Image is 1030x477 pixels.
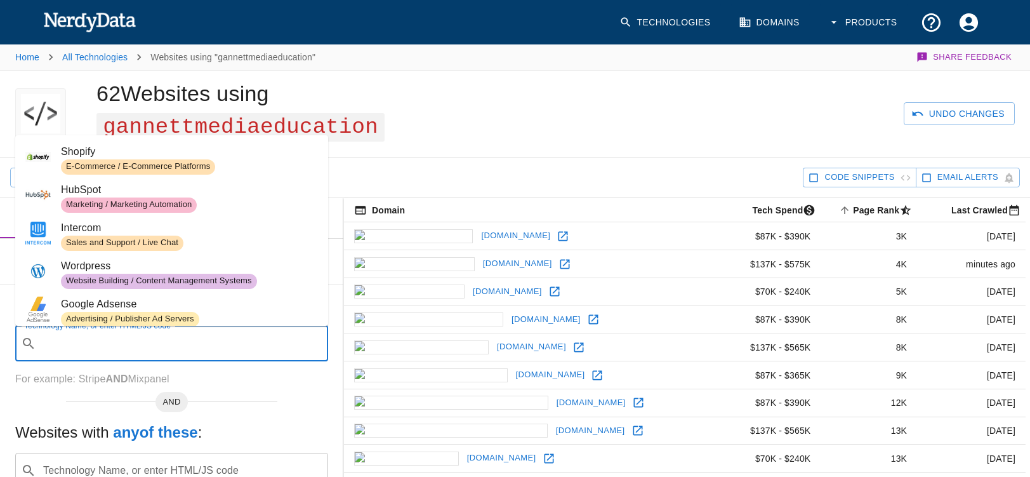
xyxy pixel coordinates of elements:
[354,452,459,466] img: tcpalm.com icon
[937,170,998,185] span: Get email alerts with newly found website results. Click to enable.
[913,4,950,41] button: Support and Documentation
[553,227,572,246] a: Open azcentral.com in new window
[15,422,328,443] h5: Websites with :
[21,88,60,139] img: "gannettmediaeducation" logo
[61,237,183,249] span: Sales and Support / Live Chat
[821,306,917,333] td: 8K
[629,393,648,412] a: Open greenbaypressgazette.com in new window
[719,445,821,473] td: $70K - $240K
[588,366,607,385] a: Open delawareonline.com in new window
[553,421,628,441] a: [DOMAIN_NAME]
[731,4,810,41] a: Domains
[545,282,564,301] a: Open jsonline.com in new window
[354,257,475,271] img: cincinnati.com icon
[96,81,385,137] h1: 62 Websites using
[719,417,821,445] td: $137K - $565K
[935,203,1026,218] span: Most recent date this website was successfully crawled
[354,229,473,243] img: azcentral.com icon
[803,168,916,187] button: Show Code Snippets
[719,278,821,306] td: $70K - $240K
[836,203,917,218] span: A page popularity ranking based on a domain's backlinks. Smaller numbers signal more popular doma...
[513,365,588,385] a: [DOMAIN_NAME]
[354,312,503,326] img: courier-journal.com icon
[917,250,1026,278] td: minutes ago
[821,333,917,361] td: 8K
[113,424,197,441] b: any of these
[555,255,574,274] a: Open cincinnati.com in new window
[96,113,385,142] span: gannettmediaeducation
[61,313,199,325] span: Advertising / Publisher Ad Servers
[719,222,821,250] td: $87K - $390K
[821,361,917,389] td: 9K
[821,250,917,278] td: 4K
[628,421,647,440] a: Open democratandchronicle.com in new window
[719,250,821,278] td: $137K - $575K
[354,396,548,410] img: greenbaypressgazette.com icon
[15,44,315,70] nav: breadcrumb
[494,337,569,357] a: [DOMAIN_NAME]
[61,275,257,287] span: Website Building / Content Management Systems
[61,199,197,211] span: Marketing / Marketing Automation
[61,259,318,274] span: Wordpress
[354,340,489,354] img: naplesnews.com icon
[821,222,917,250] td: 3K
[917,445,1026,473] td: [DATE]
[612,4,721,41] a: Technologies
[61,144,318,159] span: Shopify
[584,310,603,329] a: Open courier-journal.com in new window
[917,278,1026,306] td: [DATE]
[155,396,188,408] span: AND
[917,333,1026,361] td: [DATE]
[821,389,917,417] td: 12K
[553,393,629,413] a: [DOMAIN_NAME]
[24,320,171,331] label: Technology Name, or enter HTML/JS code
[354,285,465,299] img: jsonline.com icon
[105,373,128,384] b: AND
[508,310,584,330] a: [DOMAIN_NAME]
[736,203,821,218] span: The estimated minimum and maximum annual tech spend each webpage has, based on the free, freemium...
[917,306,1026,333] td: [DATE]
[917,361,1026,389] td: [DATE]
[61,220,318,236] span: Intercom
[61,297,318,312] span: Google Adsense
[354,424,548,438] img: democratandchronicle.com icon
[150,51,315,64] p: Websites using "gannettmediaeducation"
[478,226,553,246] a: [DOMAIN_NAME]
[539,449,558,468] a: Open tcpalm.com in new window
[917,222,1026,250] td: [DATE]
[719,306,821,333] td: $87K - $390K
[821,445,917,473] td: 13K
[61,182,318,198] span: HubSpot
[916,168,1020,187] button: Get email alerts with newly found website results. Click to enable.
[917,417,1026,445] td: [DATE]
[470,282,545,302] a: [DOMAIN_NAME]
[354,203,405,218] span: The registered domain name (i.e. "nerdydata.com").
[43,9,136,34] img: NerdyData.com
[464,448,539,468] a: [DOMAIN_NAME]
[719,333,821,361] td: $137K - $565K
[914,44,1015,70] button: Share Feedback
[354,368,508,382] img: delawareonline.com icon
[62,52,128,62] a: All Technologies
[15,52,39,62] a: Home
[719,361,821,389] td: $87K - $365K
[61,161,215,173] span: E-Commerce / E-Commerce Platforms
[821,278,917,306] td: 5K
[719,389,821,417] td: $87K - $390K
[821,417,917,445] td: 13K
[569,338,588,357] a: Open naplesnews.com in new window
[820,4,908,41] button: Products
[480,254,555,274] a: [DOMAIN_NAME]
[15,372,328,387] p: For example: Stripe Mixpanel
[917,389,1026,417] td: [DATE]
[10,168,97,187] button: Hide Search
[950,4,987,41] button: Account Settings
[824,170,894,185] span: Show Code Snippets
[904,102,1015,126] button: Undo Changes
